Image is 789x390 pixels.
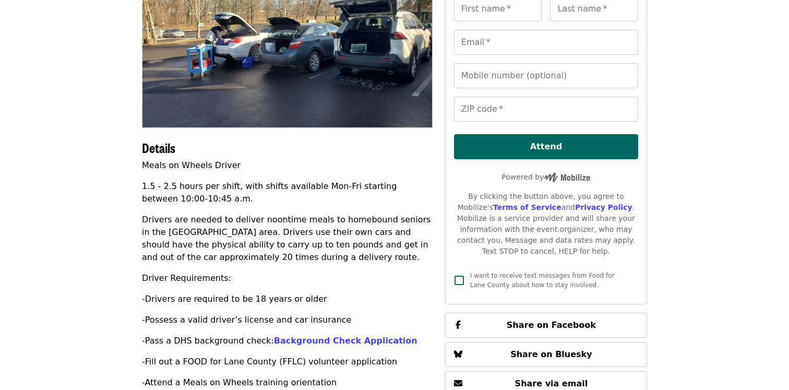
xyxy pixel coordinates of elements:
p: Driver Requirements: [142,272,433,285]
div: By clicking the button above, you agree to Mobilize's and . Mobilize is a service provider and wi... [454,191,638,257]
span: Powered by [501,173,590,181]
span: Share on Facebook [507,320,596,330]
p: -Possess a valid driver’s license and car insurance [142,314,433,326]
button: Attend [454,134,638,159]
span: Details [142,138,175,157]
button: Share on Bluesky [445,342,647,367]
a: Privacy Policy [575,203,632,211]
p: -Attend a Meals on Wheels training orientation [142,376,433,389]
input: Email [454,30,638,55]
p: Drivers are needed to deliver noontime meals to homebound seniors in the [GEOGRAPHIC_DATA] area. ... [142,214,433,264]
a: Terms of Service [493,203,561,211]
span: Share via email [515,379,588,388]
p: Meals on Wheels Driver [142,159,433,172]
span: I want to receive text messages from Food for Lane County about how to stay involved. [470,272,615,289]
span: Share on Bluesky [510,349,592,359]
input: Mobile number (optional) [454,63,638,88]
img: Powered by Mobilize [544,173,590,182]
p: 1.5 - 2.5 hours per shift, with shifts available Mon-Fri starting between 10:00-10:45 a.m. [142,180,433,205]
a: Background Check Application [274,336,417,346]
input: ZIP code [454,97,638,122]
p: -Drivers are required to be 18 years or older [142,293,433,305]
p: -Pass a DHS background check: [142,335,433,347]
button: Share on Facebook [445,313,647,338]
p: -Fill out a FOOD for Lane County (FFLC) volunteer application [142,356,433,368]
